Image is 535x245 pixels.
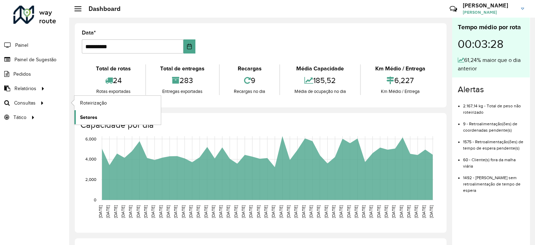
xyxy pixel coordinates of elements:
[282,88,358,95] div: Média de ocupação no dia
[414,205,418,218] text: [DATE]
[82,29,96,37] label: Data
[136,205,140,218] text: [DATE]
[233,205,238,218] text: [DATE]
[80,99,107,107] span: Roteirização
[458,32,524,56] div: 00:03:28
[196,205,200,218] text: [DATE]
[148,88,217,95] div: Entregas exportadas
[301,205,306,218] text: [DATE]
[463,133,524,151] li: 1575 - Retroalimentação(ões) de tempo de espera pendente(s)
[148,64,217,73] div: Total de entregas
[384,205,388,218] text: [DATE]
[399,205,403,218] text: [DATE]
[203,205,208,218] text: [DATE]
[391,205,396,218] text: [DATE]
[309,205,313,218] text: [DATE]
[113,205,118,218] text: [DATE]
[226,205,230,218] text: [DATE]
[463,151,524,169] li: 60 - Cliente(s) fora da malha viária
[14,85,36,92] span: Relatórios
[363,64,438,73] div: Km Médio / Entrega
[323,205,328,218] text: [DATE]
[293,205,298,218] text: [DATE]
[74,96,161,110] a: Roteirização
[271,205,275,218] text: [DATE]
[376,205,381,218] text: [DATE]
[158,205,163,218] text: [DATE]
[128,205,133,218] text: [DATE]
[369,205,373,218] text: [DATE]
[148,73,217,88] div: 283
[458,23,524,32] div: Tempo médio por rota
[166,205,170,218] text: [DATE]
[429,205,433,218] text: [DATE]
[121,205,125,218] text: [DATE]
[463,9,516,15] span: [PERSON_NAME]
[221,73,278,88] div: 9
[74,110,161,124] a: Setores
[221,64,278,73] div: Recargas
[80,120,439,130] h4: Capacidade por dia
[463,2,516,9] h3: [PERSON_NAME]
[263,205,268,218] text: [DATE]
[221,88,278,95] div: Recargas no dia
[94,197,96,202] text: 0
[286,205,291,218] text: [DATE]
[85,177,96,182] text: 2,000
[85,137,96,141] text: 6,000
[105,205,110,218] text: [DATE]
[346,205,351,218] text: [DATE]
[84,64,144,73] div: Total de rotas
[446,1,461,17] a: Contato Rápido
[181,205,186,218] text: [DATE]
[84,73,144,88] div: 24
[84,88,144,95] div: Rotas exportadas
[256,205,261,218] text: [DATE]
[183,39,195,54] button: Choose Date
[81,5,121,13] h2: Dashboard
[361,205,366,218] text: [DATE]
[13,70,31,78] span: Pedidos
[15,42,28,49] span: Painel
[80,114,97,121] span: Setores
[463,169,524,194] li: 1492 - [PERSON_NAME] sem retroalimentação de tempo de espera
[211,205,215,218] text: [DATE]
[331,205,336,218] text: [DATE]
[14,56,56,63] span: Painel de Sugestão
[98,205,103,218] text: [DATE]
[421,205,426,218] text: [DATE]
[173,205,178,218] text: [DATE]
[339,205,343,218] text: [DATE]
[282,64,358,73] div: Média Capacidade
[463,98,524,115] li: 2.167,14 kg - Total de peso não roteirizado
[151,205,155,218] text: [DATE]
[218,205,223,218] text: [DATE]
[248,205,253,218] text: [DATE]
[13,114,26,121] span: Tático
[363,88,438,95] div: Km Médio / Entrega
[406,205,411,218] text: [DATE]
[188,205,193,218] text: [DATE]
[143,205,148,218] text: [DATE]
[85,157,96,162] text: 4,000
[279,205,283,218] text: [DATE]
[241,205,245,218] text: [DATE]
[363,73,438,88] div: 6,227
[14,99,36,107] span: Consultas
[354,205,358,218] text: [DATE]
[458,84,524,95] h4: Alertas
[282,73,358,88] div: 185,52
[463,115,524,133] li: 9 - Retroalimentação(ões) de coordenadas pendente(s)
[458,56,524,73] div: 61,24% maior que o dia anterior
[316,205,321,218] text: [DATE]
